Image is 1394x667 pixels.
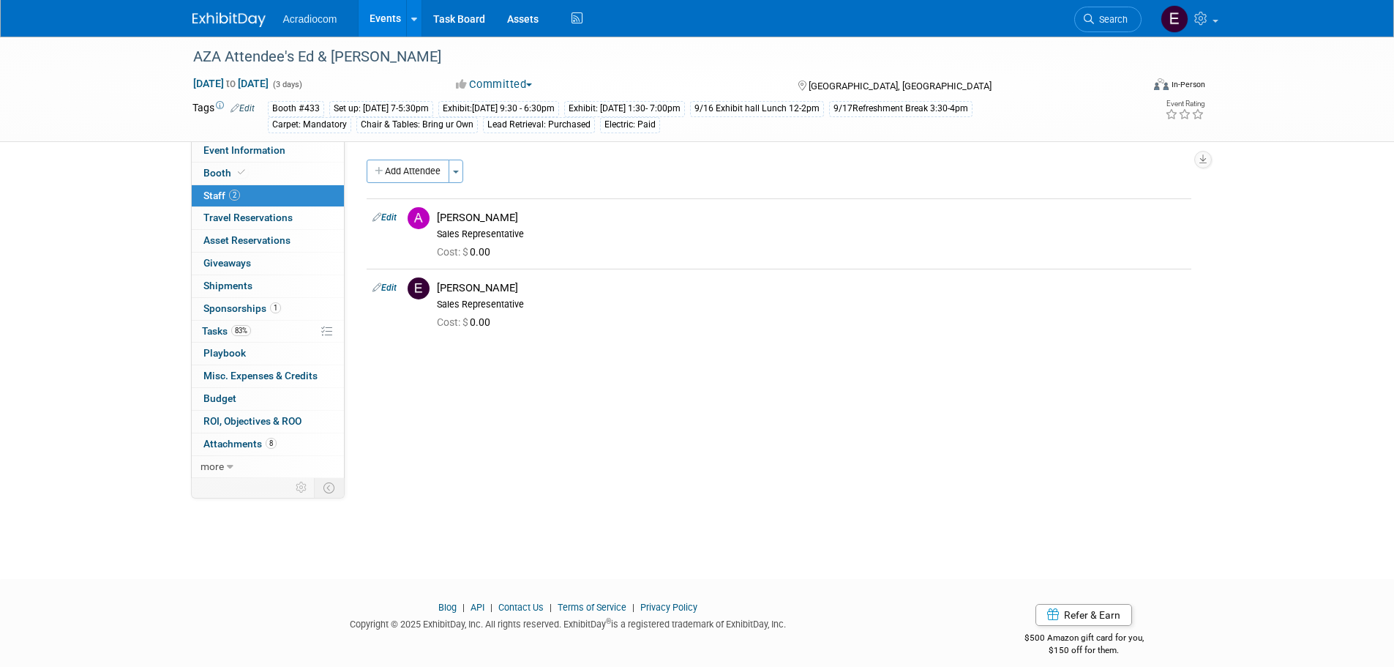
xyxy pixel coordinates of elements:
span: Shipments [203,280,252,291]
td: Tags [192,100,255,133]
div: Carpet: Mandatory [268,117,351,133]
div: Event Rating [1165,100,1204,108]
a: more [192,456,344,478]
div: Lead Retrieval: Purchased [483,117,595,133]
sup: ® [606,617,611,625]
a: Attachments8 [192,433,344,455]
div: Exhibit:[DATE] 9:30 - 6:30pm [438,101,559,116]
a: Playbook [192,343,344,365]
span: Search [1094,14,1128,25]
i: Booth reservation complete [238,168,245,176]
div: $500 Amazon gift card for you, [966,622,1202,656]
div: AZA Attendee's Ed & [PERSON_NAME] [188,44,1120,70]
span: [GEOGRAPHIC_DATA], [GEOGRAPHIC_DATA] [809,81,992,92]
img: Elizabeth Martinez [1161,5,1188,33]
a: Refer & Earn [1035,604,1132,626]
a: Edit [372,212,397,223]
a: Booth [192,163,344,185]
div: Booth #433 [268,101,324,116]
span: ROI, Objectives & ROO [203,415,301,427]
span: Acradiocom [283,13,337,25]
span: | [546,602,555,613]
span: Asset Reservations [203,234,291,246]
span: Travel Reservations [203,212,293,223]
a: Shipments [192,275,344,297]
span: 1 [270,302,281,313]
button: Add Attendee [367,160,449,183]
span: [DATE] [DATE] [192,77,269,90]
span: Cost: $ [437,246,470,258]
span: | [629,602,638,613]
span: Event Information [203,144,285,156]
a: Staff2 [192,185,344,207]
span: 83% [231,325,251,336]
span: to [224,78,238,89]
div: [PERSON_NAME] [437,211,1185,225]
div: Event Format [1055,76,1206,98]
a: Misc. Expenses & Credits [192,365,344,387]
span: (3 days) [271,80,302,89]
a: API [471,602,484,613]
div: Exhibit: [DATE] 1:30- 7:00pm [564,101,685,116]
button: Committed [451,77,538,92]
span: Budget [203,392,236,404]
div: 9/16 Exhibit hall Lunch 12-2pm [690,101,824,116]
a: Contact Us [498,602,544,613]
span: 0.00 [437,246,496,258]
img: Format-Inperson.png [1154,78,1169,90]
div: Sales Representative [437,228,1185,240]
a: Search [1074,7,1142,32]
span: Playbook [203,347,246,359]
span: Attachments [203,438,277,450]
a: Giveaways [192,253,344,275]
td: Toggle Event Tabs [314,478,344,497]
div: 9/17Refreshment Break 3:30-4pm [829,101,973,116]
a: Tasks83% [192,321,344,343]
div: $150 off for them. [966,644,1202,657]
a: Event Information [192,140,344,162]
div: Electric: Paid [600,117,660,133]
span: Staff [203,190,240,201]
span: more [201,461,224,472]
img: E.jpg [408,277,430,299]
div: In-Person [1171,79,1205,90]
span: Cost: $ [437,316,470,328]
span: Sponsorships [203,302,281,314]
a: ROI, Objectives & ROO [192,411,344,433]
a: Terms of Service [558,602,626,613]
span: 2 [229,190,240,201]
a: Blog [438,602,457,613]
span: Booth [203,167,248,179]
div: [PERSON_NAME] [437,281,1185,295]
img: A.jpg [408,207,430,229]
span: 8 [266,438,277,449]
a: Budget [192,388,344,410]
div: Set up: [DATE] 7-5:30pm [329,101,433,116]
span: Giveaways [203,257,251,269]
a: Edit [372,283,397,293]
span: | [487,602,496,613]
span: Tasks [202,325,251,337]
a: Sponsorships1 [192,298,344,320]
div: Copyright © 2025 ExhibitDay, Inc. All rights reserved. ExhibitDay is a registered trademark of Ex... [192,614,945,631]
td: Personalize Event Tab Strip [289,478,315,497]
a: Edit [231,103,255,113]
img: ExhibitDay [192,12,266,27]
a: Travel Reservations [192,207,344,229]
div: Sales Representative [437,299,1185,310]
span: | [459,602,468,613]
a: Asset Reservations [192,230,344,252]
div: Chair & Tables: Bring ur Own [356,117,478,133]
span: 0.00 [437,316,496,328]
a: Privacy Policy [640,602,697,613]
span: Misc. Expenses & Credits [203,370,318,381]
